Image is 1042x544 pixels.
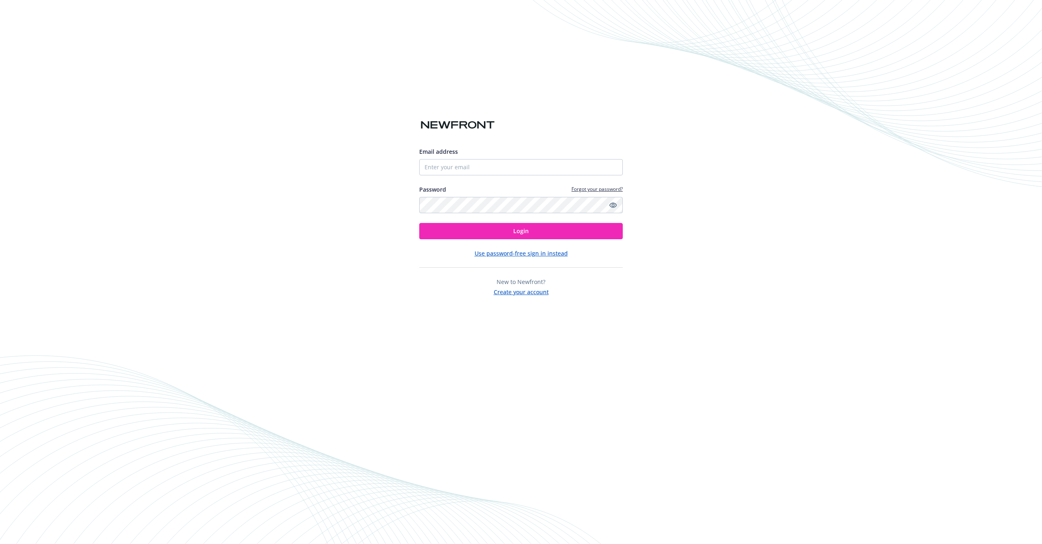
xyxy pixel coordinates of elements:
[571,186,623,192] a: Forgot your password?
[419,148,458,155] span: Email address
[419,159,623,175] input: Enter your email
[494,286,549,296] button: Create your account
[419,197,623,213] input: Enter your password
[419,118,496,132] img: Newfront logo
[608,200,618,210] a: Show password
[513,227,529,235] span: Login
[419,185,446,194] label: Password
[497,278,545,286] span: New to Newfront?
[419,223,623,239] button: Login
[475,249,568,258] button: Use password-free sign in instead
